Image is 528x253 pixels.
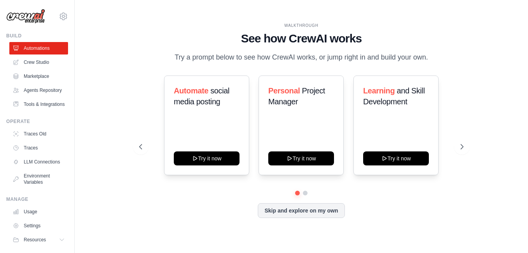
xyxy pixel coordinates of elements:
[363,151,429,165] button: Try it now
[174,151,240,165] button: Try it now
[174,86,208,95] span: Automate
[9,234,68,246] button: Resources
[9,70,68,83] a: Marketplace
[9,170,68,188] a: Environment Variables
[258,203,344,218] button: Skip and explore on my own
[171,52,432,63] p: Try a prompt below to see how CrewAI works, or jump right in and build your own.
[9,84,68,97] a: Agents Repository
[139,32,463,46] h1: See how CrewAI works
[363,86,395,95] span: Learning
[9,220,68,232] a: Settings
[139,23,463,28] div: WALKTHROUGH
[9,56,68,69] a: Crew Studio
[6,196,68,202] div: Manage
[9,98,68,111] a: Tools & Integrations
[9,142,68,154] a: Traces
[9,42,68,54] a: Automations
[24,237,46,243] span: Resources
[363,86,425,106] span: and Skill Development
[6,118,68,125] div: Operate
[268,86,300,95] span: Personal
[9,128,68,140] a: Traces Old
[6,9,45,24] img: Logo
[9,156,68,168] a: LLM Connections
[9,206,68,218] a: Usage
[6,33,68,39] div: Build
[268,151,334,165] button: Try it now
